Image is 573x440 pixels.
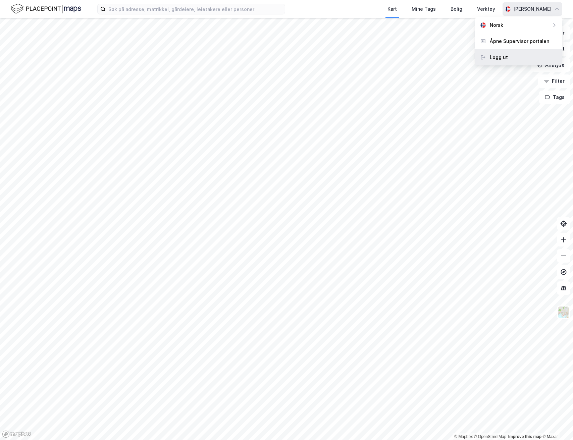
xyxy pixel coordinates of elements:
iframe: Chat Widget [539,408,573,440]
button: Tags [539,91,570,104]
a: OpenStreetMap [474,434,507,439]
a: Improve this map [508,434,541,439]
div: Kart [387,5,397,13]
div: Bolig [451,5,462,13]
div: Mine Tags [412,5,436,13]
div: Åpne Supervisor portalen [490,37,549,45]
div: [PERSON_NAME] [513,5,552,13]
a: Mapbox homepage [2,430,32,438]
div: Logg ut [490,53,508,61]
button: Filter [538,74,570,88]
input: Søk på adresse, matrikkel, gårdeiere, leietakere eller personer [106,4,285,14]
img: Z [557,306,570,319]
div: Verktøy [477,5,495,13]
img: logo.f888ab2527a4732fd821a326f86c7f29.svg [11,3,81,15]
div: Kontrollprogram for chat [539,408,573,440]
div: Norsk [490,21,503,29]
a: Mapbox [454,434,473,439]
